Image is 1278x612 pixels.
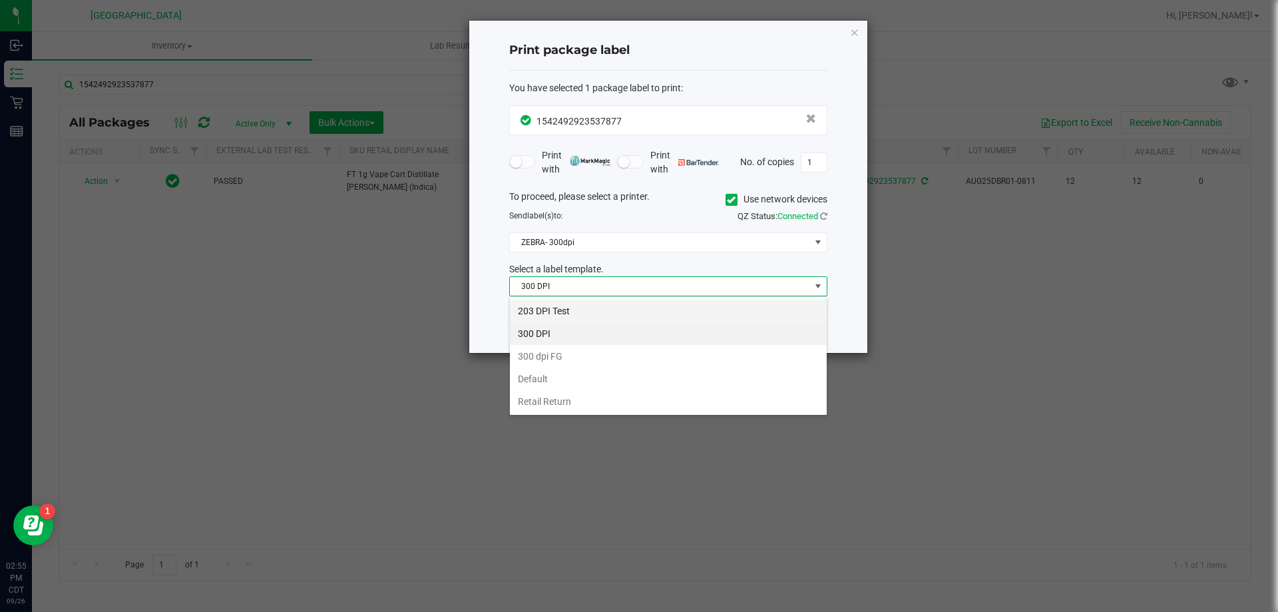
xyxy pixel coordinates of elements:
h4: Print package label [509,42,827,59]
li: 300 dpi FG [510,345,827,368]
span: 300 DPI [510,277,810,296]
span: No. of copies [740,156,794,166]
span: Send to: [509,211,563,220]
div: Select a label template. [499,262,837,276]
span: In Sync [521,113,533,127]
span: ZEBRA- 300dpi [510,233,810,252]
li: Retail Return [510,390,827,413]
div: : [509,81,827,95]
li: 300 DPI [510,322,827,345]
span: Connected [777,211,818,221]
span: QZ Status: [738,211,827,221]
img: mark_magic_cybra.png [570,156,610,166]
span: 1542492923537877 [536,116,622,127]
span: Print with [650,149,719,176]
img: bartender.png [678,159,719,166]
div: To proceed, please select a printer. [499,190,837,210]
iframe: Resource center [13,505,53,545]
li: Default [510,368,827,390]
span: You have selected 1 package label to print [509,83,681,93]
span: label(s) [527,211,554,220]
label: Use network devices [726,192,827,206]
li: 203 DPI Test [510,300,827,322]
iframe: Resource center unread badge [39,503,55,519]
span: Print with [542,149,610,176]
